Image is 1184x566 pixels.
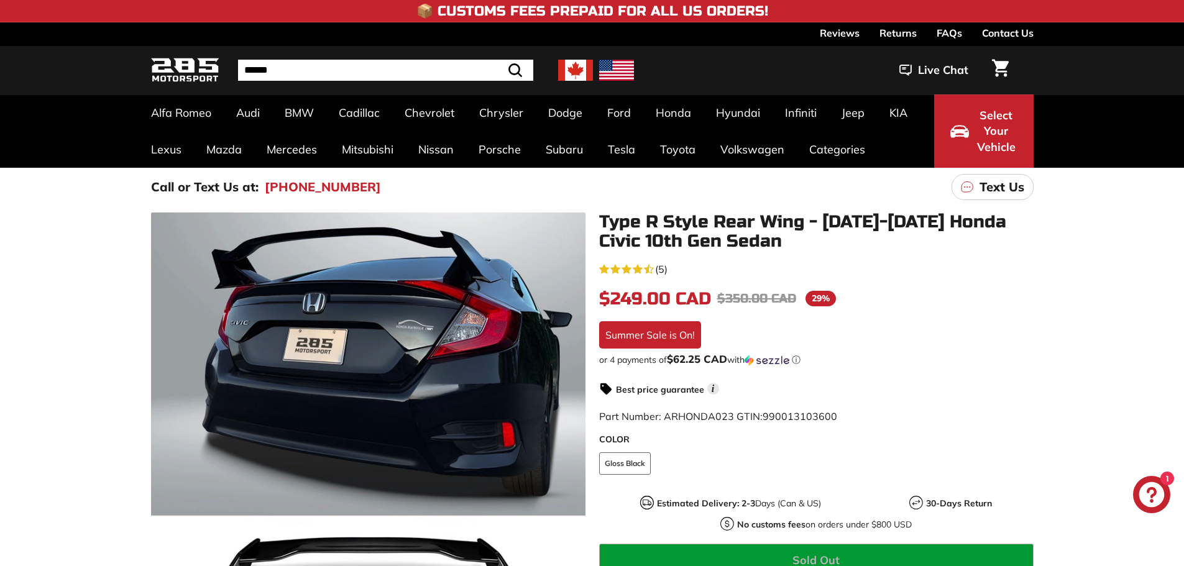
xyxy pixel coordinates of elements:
[926,498,992,509] strong: 30-Days Return
[254,131,329,168] a: Mercedes
[745,355,789,366] img: Sezzle
[599,321,701,349] div: Summer Sale is On!
[392,94,467,131] a: Chevrolet
[224,94,272,131] a: Audi
[467,94,536,131] a: Chrysler
[599,212,1034,251] h1: Type R Style Rear Wing - [DATE]-[DATE] Honda Civic 10th Gen Sedan
[717,291,796,306] span: $350.00 CAD
[416,4,768,19] h4: 📦 Customs Fees Prepaid for All US Orders!
[657,497,821,510] p: Days (Can & US)
[707,383,719,395] span: i
[708,131,797,168] a: Volkswagen
[773,94,829,131] a: Infiniti
[667,352,727,365] span: $62.25 CAD
[737,519,805,530] strong: No customs fees
[272,94,326,131] a: BMW
[238,60,533,81] input: Search
[982,22,1034,43] a: Contact Us
[329,131,406,168] a: Mitsubishi
[139,94,224,131] a: Alfa Romeo
[980,178,1024,196] p: Text Us
[877,94,920,131] a: KIA
[704,94,773,131] a: Hyundai
[326,94,392,131] a: Cadillac
[820,22,860,43] a: Reviews
[151,178,259,196] p: Call or Text Us at:
[533,131,595,168] a: Subaru
[599,433,1034,446] label: COLOR
[406,131,466,168] a: Nissan
[599,354,1034,366] div: or 4 payments of with
[657,498,755,509] strong: Estimated Delivery: 2-3
[918,62,968,78] span: Live Chat
[151,56,219,85] img: Logo_285_Motorsport_areodynamics_components
[648,131,708,168] a: Toyota
[139,131,194,168] a: Lexus
[466,131,533,168] a: Porsche
[265,178,381,196] a: [PHONE_NUMBER]
[975,107,1017,155] span: Select Your Vehicle
[1129,476,1174,516] inbox-online-store-chat: Shopify online store chat
[937,22,962,43] a: FAQs
[643,94,704,131] a: Honda
[797,131,878,168] a: Categories
[952,174,1034,200] a: Text Us
[934,94,1034,168] button: Select Your Vehicle
[737,518,912,531] p: on orders under $800 USD
[879,22,917,43] a: Returns
[599,410,837,422] span: Part Number: ARHONDA023 GTIN:
[805,291,836,306] span: 29%
[616,384,704,395] strong: Best price guarantee
[536,94,595,131] a: Dodge
[984,49,1016,91] a: Cart
[883,55,984,86] button: Live Chat
[599,288,711,309] span: $249.00 CAD
[194,131,254,168] a: Mazda
[595,94,643,131] a: Ford
[655,262,668,276] span: (5)
[599,354,1034,366] div: or 4 payments of$62.25 CADwithSezzle Click to learn more about Sezzle
[595,131,648,168] a: Tesla
[599,260,1034,276] a: 4.2 rating (5 votes)
[829,94,877,131] a: Jeep
[763,410,837,422] span: 990013103600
